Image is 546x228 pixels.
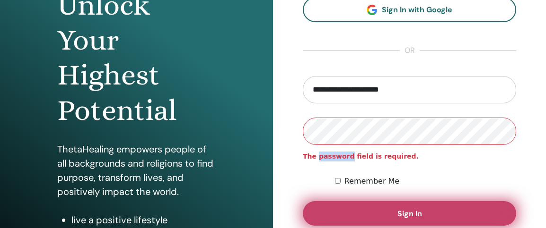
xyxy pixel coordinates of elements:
[71,213,216,227] li: live a positive lifestyle
[397,209,422,219] span: Sign In
[400,45,420,56] span: or
[382,5,452,15] span: Sign In with Google
[335,176,516,187] div: Keep me authenticated indefinitely or until I manually logout
[303,152,419,160] strong: The password field is required.
[344,176,400,187] label: Remember Me
[303,201,516,226] button: Sign In
[57,142,216,199] p: ThetaHealing empowers people of all backgrounds and religions to find purpose, transform lives, a...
